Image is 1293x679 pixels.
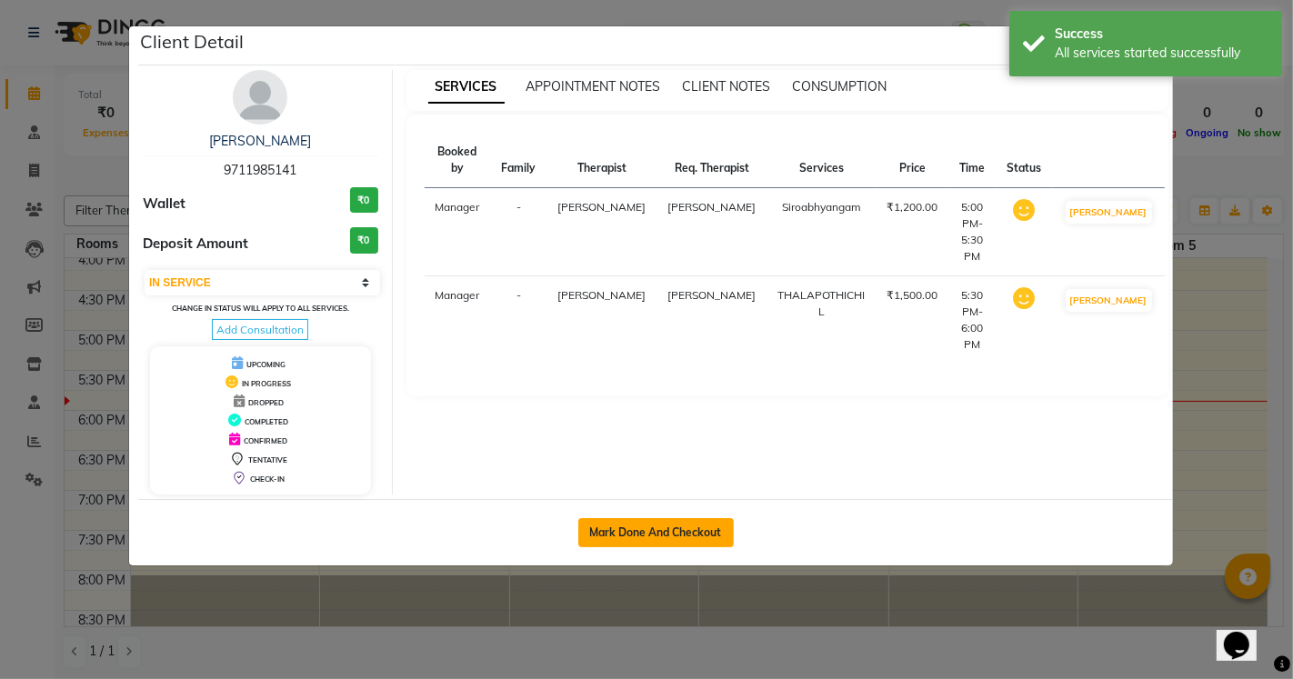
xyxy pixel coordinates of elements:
a: [PERSON_NAME] [209,133,311,149]
span: APPOINTMENT NOTES [526,78,661,95]
h3: ₹0 [350,187,378,214]
span: 9711985141 [224,162,296,178]
div: THALAPOTHICHIL [778,287,866,320]
th: Therapist [547,133,657,188]
div: ₹1,200.00 [887,199,938,215]
td: 5:00 PM-5:30 PM [949,188,997,276]
small: Change in status will apply to all services. [172,304,349,313]
td: 5:30 PM-6:00 PM [949,276,997,364]
span: Add Consultation [212,319,308,340]
h5: Client Detail [140,28,244,55]
div: All services started successfully [1055,44,1268,63]
span: CONFIRMED [244,436,287,445]
span: [PERSON_NAME] [558,200,646,214]
div: ₹1,500.00 [887,287,938,304]
div: Siroabhyangam [778,199,866,215]
span: IN PROGRESS [242,379,291,388]
th: Status [997,133,1053,188]
th: Services [767,133,877,188]
td: - [491,188,547,276]
span: CHECK-IN [250,474,285,484]
th: Time [949,133,997,188]
button: [PERSON_NAME] [1066,289,1152,312]
span: CONSUMPTION [793,78,887,95]
span: [PERSON_NAME] [668,200,757,214]
span: COMPLETED [245,417,288,426]
div: Success [1055,25,1268,44]
span: UPCOMING [246,360,286,369]
td: Manager [425,276,491,364]
th: Price [877,133,949,188]
span: SERVICES [428,71,505,104]
span: Wallet [143,194,185,215]
th: Req. Therapist [657,133,767,188]
img: avatar [233,70,287,125]
button: [PERSON_NAME] [1066,201,1152,224]
span: Deposit Amount [143,234,248,255]
span: [PERSON_NAME] [558,288,646,302]
th: Family [491,133,547,188]
td: Manager [425,188,491,276]
span: DROPPED [248,398,284,407]
iframe: chat widget [1217,606,1275,661]
span: [PERSON_NAME] [668,288,757,302]
span: TENTATIVE [248,455,287,464]
h3: ₹0 [350,227,378,254]
span: CLIENT NOTES [683,78,771,95]
td: - [491,276,547,364]
button: Mark Done And Checkout [578,518,734,547]
th: Booked by [425,133,491,188]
